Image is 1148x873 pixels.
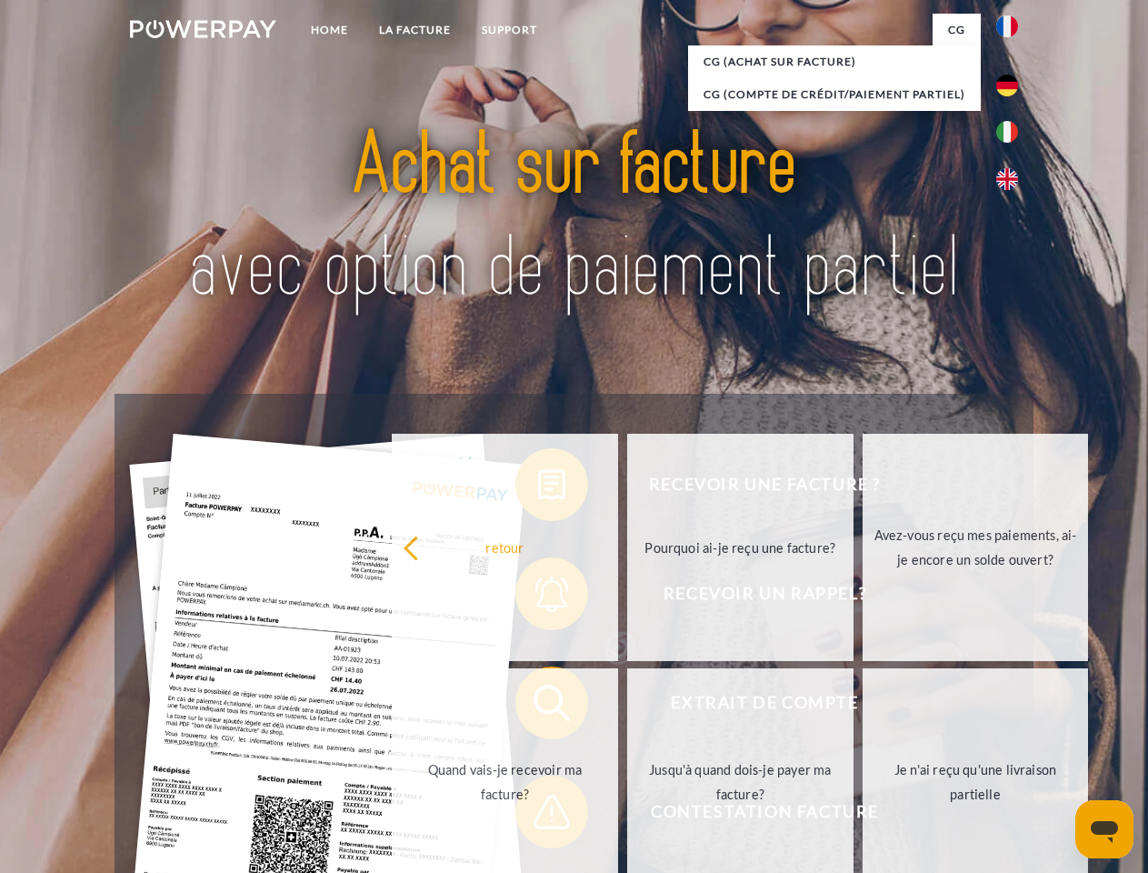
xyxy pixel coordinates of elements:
[688,78,981,111] a: CG (Compte de crédit/paiement partiel)
[466,14,553,46] a: Support
[996,15,1018,37] img: fr
[863,434,1089,661] a: Avez-vous reçu mes paiements, ai-je encore un solde ouvert?
[403,535,607,559] div: retour
[933,14,981,46] a: CG
[1075,800,1133,858] iframe: Bouton de lancement de la fenêtre de messagerie
[688,45,981,78] a: CG (achat sur facture)
[996,168,1018,190] img: en
[364,14,466,46] a: LA FACTURE
[996,121,1018,143] img: it
[174,87,974,348] img: title-powerpay_fr.svg
[996,75,1018,96] img: de
[873,758,1078,807] div: Je n'ai reçu qu'une livraison partielle
[638,535,843,559] div: Pourquoi ai-je reçu une facture?
[295,14,364,46] a: Home
[130,20,276,38] img: logo-powerpay-white.svg
[873,523,1078,572] div: Avez-vous reçu mes paiements, ai-je encore un solde ouvert?
[638,758,843,807] div: Jusqu'à quand dois-je payer ma facture?
[403,758,607,807] div: Quand vais-je recevoir ma facture?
